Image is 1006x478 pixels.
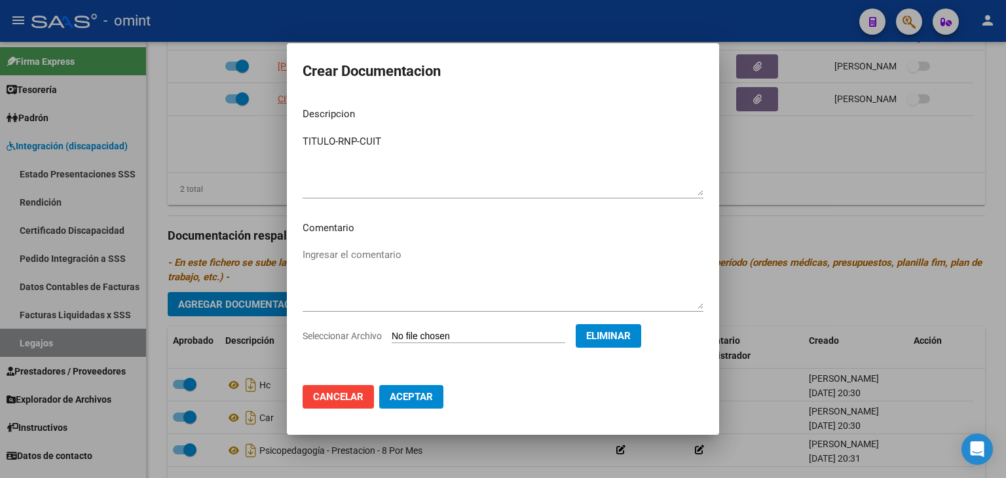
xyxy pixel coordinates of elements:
button: Eliminar [576,324,641,348]
h2: Crear Documentacion [303,59,703,84]
span: Eliminar [586,330,631,342]
span: Aceptar [390,391,433,403]
button: Cancelar [303,385,374,409]
div: Open Intercom Messenger [961,433,993,465]
button: Aceptar [379,385,443,409]
p: Comentario [303,221,703,236]
p: Descripcion [303,107,703,122]
span: Seleccionar Archivo [303,331,382,341]
span: Cancelar [313,391,363,403]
